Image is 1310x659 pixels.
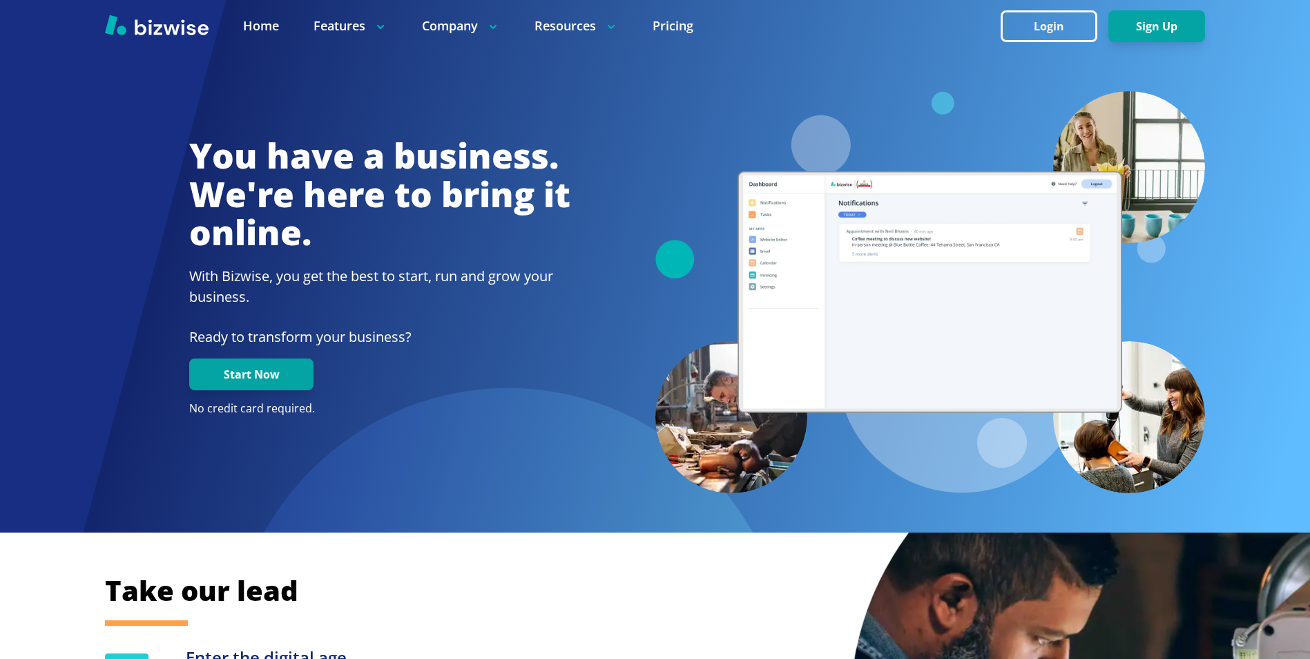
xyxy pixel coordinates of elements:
button: Start Now [189,359,314,390]
a: Login [1001,20,1108,33]
a: Home [243,17,279,35]
p: Company [422,17,500,35]
a: Pricing [653,17,693,35]
p: Ready to transform your business? [189,327,570,347]
img: Bizwise Logo [105,15,209,35]
a: Sign Up [1108,20,1205,33]
p: No credit card required. [189,401,570,417]
button: Login [1001,10,1097,42]
h2: With Bizwise, you get the best to start, run and grow your business. [189,266,570,307]
button: Sign Up [1108,10,1205,42]
h1: You have a business. We're here to bring it online. [189,137,570,252]
p: Features [314,17,387,35]
p: Resources [534,17,618,35]
h2: Take our lead [105,572,1141,609]
a: Start Now [189,368,314,381]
